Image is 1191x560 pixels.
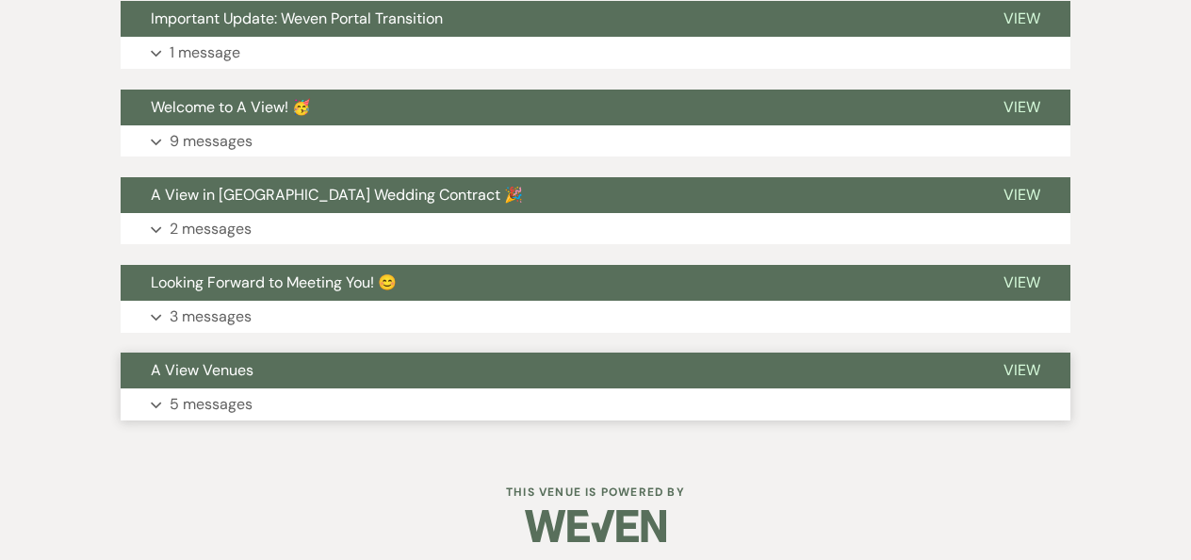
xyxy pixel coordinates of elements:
button: Welcome to A View! 🥳 [121,90,973,125]
button: A View in [GEOGRAPHIC_DATA] Wedding Contract 🎉 [121,177,973,213]
button: 9 messages [121,125,1070,157]
span: Important Update: Weven Portal Transition [151,8,443,28]
button: 3 messages [121,301,1070,333]
span: Welcome to A View! 🥳 [151,97,311,117]
span: Looking Forward to Meeting You! 😊 [151,272,397,292]
p: 3 messages [170,305,252,329]
button: 5 messages [121,388,1070,420]
span: A View Venues [151,360,253,380]
span: A View in [GEOGRAPHIC_DATA] Wedding Contract 🎉 [151,185,523,205]
span: View [1003,272,1040,292]
p: 1 message [170,41,240,65]
button: Looking Forward to Meeting You! 😊 [121,265,973,301]
img: Weven Logo [525,493,666,559]
button: 1 message [121,37,1070,69]
button: View [973,265,1070,301]
span: View [1003,8,1040,28]
button: A View Venues [121,353,973,388]
span: View [1003,185,1040,205]
p: 9 messages [170,129,253,154]
span: View [1003,97,1040,117]
span: View [1003,360,1040,380]
button: Important Update: Weven Portal Transition [121,1,973,37]
p: 5 messages [170,392,253,417]
button: 2 messages [121,213,1070,245]
button: View [973,1,1070,37]
button: View [973,177,1070,213]
p: 2 messages [170,217,252,241]
button: View [973,90,1070,125]
button: View [973,353,1070,388]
